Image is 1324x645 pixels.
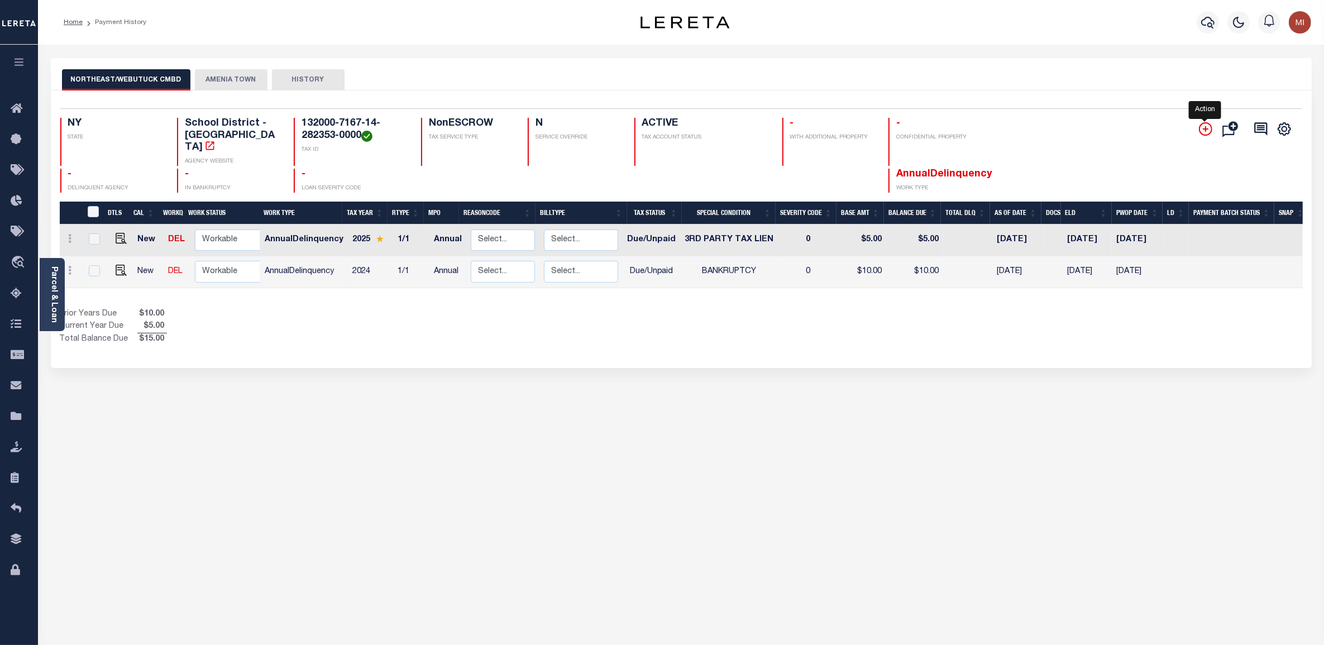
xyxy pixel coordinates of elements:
[348,256,393,288] td: 2024
[429,118,514,130] h4: NonESCROW
[60,333,137,345] td: Total Balance Due
[60,308,137,321] td: Prior Years Due
[896,169,992,179] span: AnnualDelinquency
[388,202,424,224] th: RType: activate to sort column ascending
[60,321,137,333] td: Current Year Due
[884,202,941,224] th: Balance Due: activate to sort column ascending
[393,256,429,288] td: 1/1
[1189,202,1274,224] th: Payment Batch Status: activate to sort column ascending
[168,267,183,275] a: DEL
[64,19,83,26] a: Home
[342,202,388,224] th: Tax Year: activate to sort column ascending
[790,133,876,142] p: WITH ADDITIONAL PROPERTY
[886,256,943,288] td: $10.00
[259,202,342,224] th: Work Type
[195,69,267,90] button: AMENIA TOWN
[623,224,680,256] td: Due/Unpaid
[168,236,185,243] a: DEL
[68,118,164,130] h4: NY
[886,224,943,256] td: $5.00
[1112,202,1163,224] th: PWOP Date: activate to sort column ascending
[1063,224,1112,256] td: [DATE]
[627,202,682,224] th: Tax Status: activate to sort column ascending
[272,69,345,90] button: HISTORY
[159,202,184,224] th: WorkQ
[896,184,992,193] p: WORK TYPE
[992,224,1044,256] td: [DATE]
[60,202,81,224] th: &nbsp;&nbsp;&nbsp;&nbsp;&nbsp;&nbsp;&nbsp;&nbsp;&nbsp;&nbsp;
[1112,256,1163,288] td: [DATE]
[536,133,621,142] p: SERVICE OVERRIDE
[302,184,408,193] p: LOAN SEVERITY CODE
[185,169,189,179] span: -
[1041,202,1061,224] th: Docs
[137,333,167,346] span: $15.00
[990,202,1041,224] th: As of Date: activate to sort column ascending
[776,202,837,224] th: Severity Code: activate to sort column ascending
[133,224,164,256] td: New
[81,202,104,224] th: &nbsp;
[642,118,769,130] h4: ACTIVE
[302,118,408,142] h4: 132000-7167-14-282353-0000
[424,202,460,224] th: MPO
[682,202,776,224] th: Special Condition: activate to sort column ascending
[778,256,839,288] td: 0
[896,133,992,142] p: CONFIDENTIAL PROPERTY
[302,169,305,179] span: -
[68,169,72,179] span: -
[1061,202,1112,224] th: ELD: activate to sort column ascending
[137,308,167,321] span: $10.00
[790,118,794,128] span: -
[623,256,680,288] td: Due/Unpaid
[1289,11,1311,34] img: svg+xml;base64,PHN2ZyB4bWxucz0iaHR0cDovL3d3dy53My5vcmcvMjAwMC9zdmciIHBvaW50ZXItZXZlbnRzPSJub25lIi...
[459,202,535,224] th: ReasonCode: activate to sort column ascending
[992,256,1044,288] td: [DATE]
[837,202,884,224] th: Base Amt: activate to sort column ascending
[1163,202,1189,224] th: LD: activate to sort column ascending
[941,202,990,224] th: Total DLQ: activate to sort column ascending
[642,133,769,142] p: TAX ACCOUNT STATUS
[839,256,886,288] td: $10.00
[536,118,621,130] h4: N
[184,202,260,224] th: Work Status
[778,224,839,256] td: 0
[429,133,514,142] p: TAX SERVICE TYPE
[393,224,429,256] td: 1/1
[896,118,900,128] span: -
[185,184,280,193] p: IN BANKRUPTCY
[1112,224,1163,256] td: [DATE]
[702,267,756,275] span: BANKRUPTCY
[429,224,466,256] td: Annual
[685,236,773,243] span: 3RD PARTY TAX LIEN
[185,157,280,166] p: AGENCY WEBSITE
[641,16,730,28] img: logo-dark.svg
[68,133,164,142] p: STATE
[429,256,466,288] td: Annual
[62,69,190,90] button: NORTHEAST/WEBUTUCK CMBD
[260,224,348,256] td: AnnualDelinquency
[536,202,627,224] th: BillType: activate to sort column ascending
[133,256,164,288] td: New
[185,118,280,154] h4: School District - [GEOGRAPHIC_DATA]
[83,17,146,27] li: Payment History
[376,235,384,242] img: Star.svg
[103,202,129,224] th: DTLS
[302,146,408,154] p: TAX ID
[50,266,58,323] a: Parcel & Loan
[11,256,28,270] i: travel_explore
[1189,101,1221,119] div: Action
[1274,202,1308,224] th: SNAP: activate to sort column ascending
[1063,256,1112,288] td: [DATE]
[68,184,164,193] p: DELINQUENT AGENCY
[129,202,159,224] th: CAL: activate to sort column ascending
[839,224,886,256] td: $5.00
[137,321,167,333] span: $5.00
[260,256,348,288] td: AnnualDelinquency
[348,224,393,256] td: 2025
